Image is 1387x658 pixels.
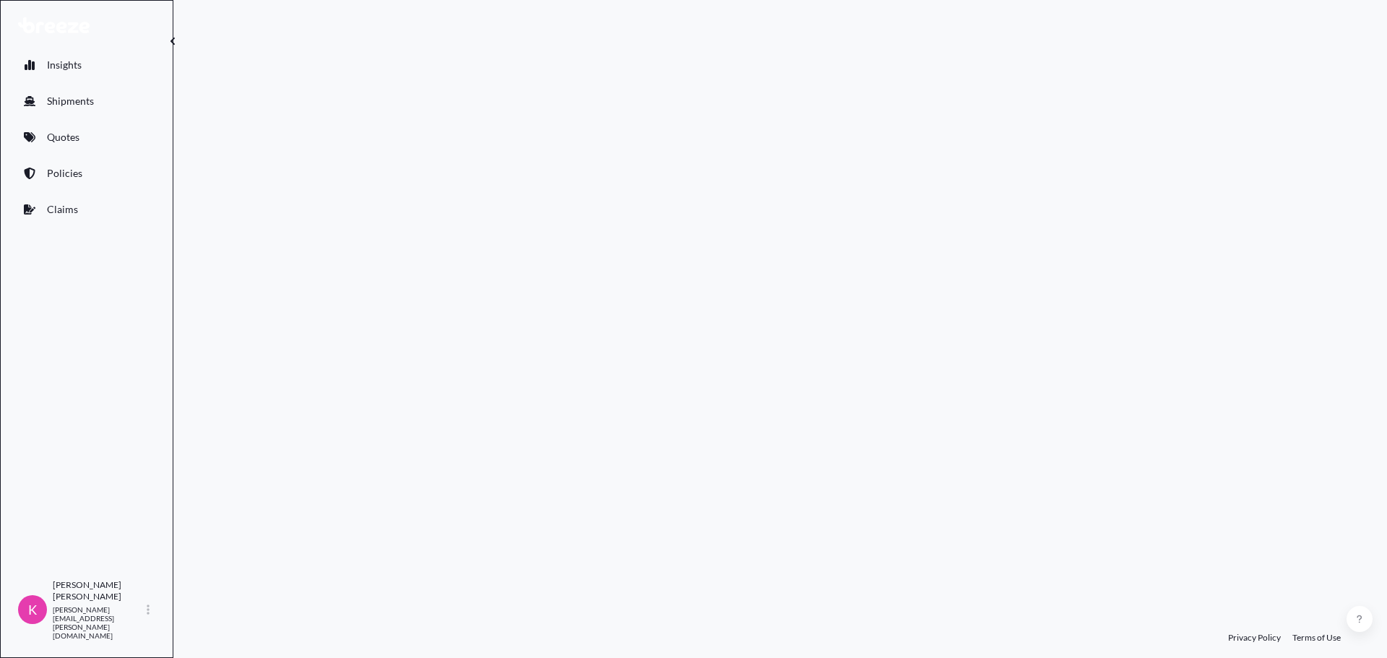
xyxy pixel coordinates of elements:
[28,602,37,617] span: K
[47,58,82,72] p: Insights
[1292,632,1341,644] a: Terms of Use
[47,94,94,108] p: Shipments
[53,579,144,602] p: [PERSON_NAME] [PERSON_NAME]
[12,195,161,224] a: Claims
[12,159,161,188] a: Policies
[47,166,82,181] p: Policies
[12,123,161,152] a: Quotes
[12,87,161,116] a: Shipments
[12,51,161,79] a: Insights
[1228,632,1281,644] a: Privacy Policy
[47,202,78,217] p: Claims
[47,130,79,144] p: Quotes
[53,605,144,640] p: [PERSON_NAME][EMAIL_ADDRESS][PERSON_NAME][DOMAIN_NAME]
